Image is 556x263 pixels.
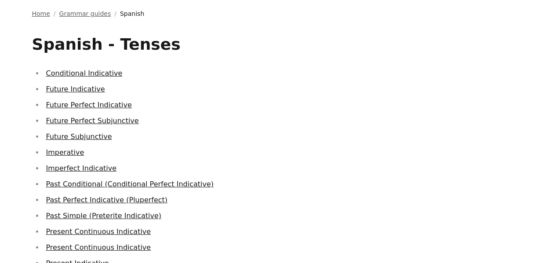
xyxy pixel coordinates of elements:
a: Imperative [46,148,84,157]
a: Present Continuous Indicative [46,227,151,236]
a: Future Perfect Indicative [46,101,132,109]
a: Home [32,9,50,18]
a: Grammar guides [59,9,111,18]
span: / [54,9,56,18]
a: Future Perfect Subjunctive [46,117,139,125]
a: Future Indicative [46,85,105,93]
a: Imperfect Indicative [46,164,117,172]
h1: Spanish - Tenses [32,36,524,53]
a: Past Conditional (Conditional Perfect Indicative) [46,180,214,188]
a: Present Continuous Indicative [46,243,151,252]
a: Past Perfect Indicative (Pluperfect) [46,196,168,204]
span: / [114,9,116,18]
a: Past Simple (Preterite Indicative) [46,212,162,220]
nav: Breadcrumb [32,9,524,18]
a: Future Subjunctive [46,132,112,141]
span: Spanish [120,9,144,18]
a: Conditional Indicative [46,69,123,77]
